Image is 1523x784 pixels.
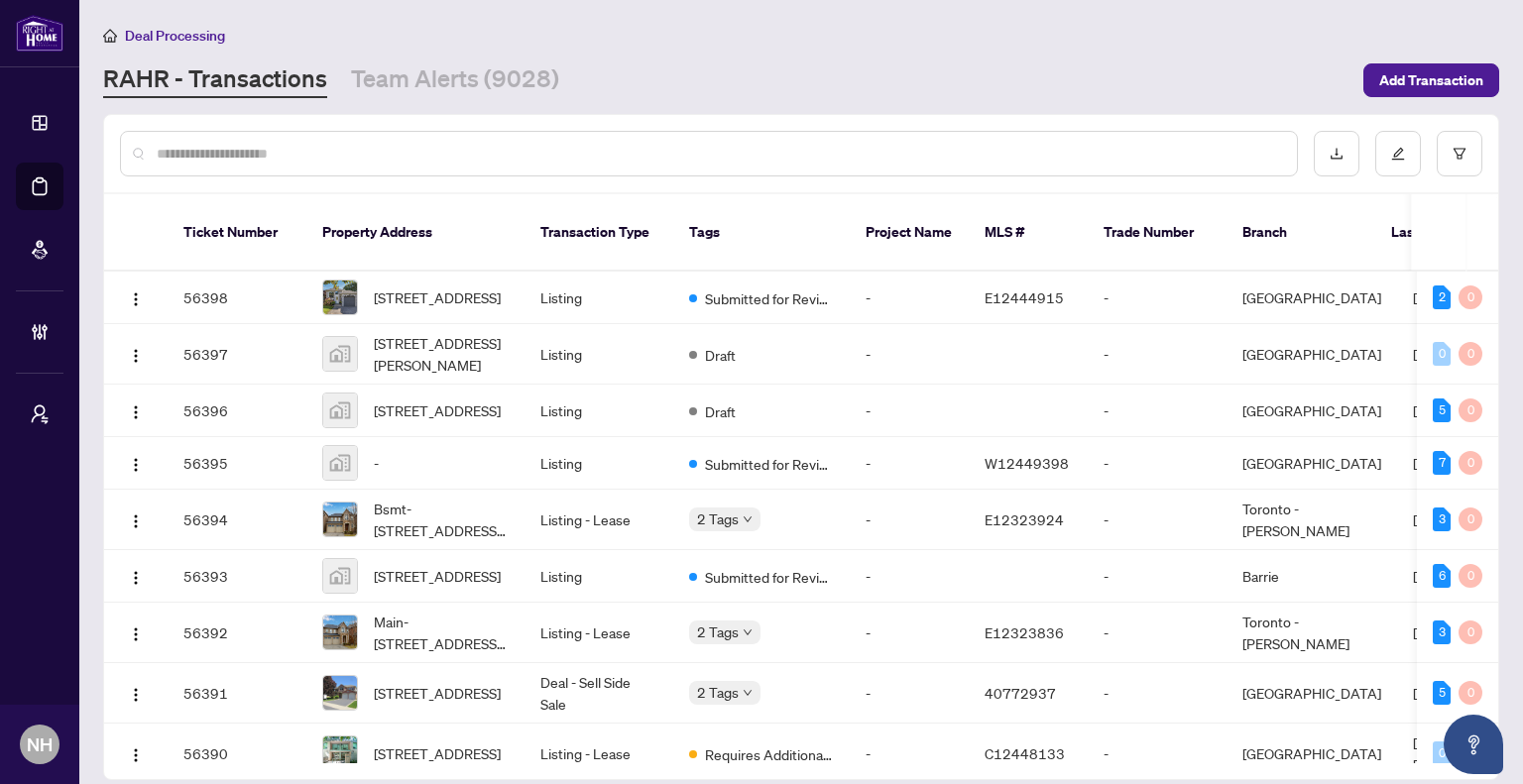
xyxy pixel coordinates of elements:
td: Listing - Lease [525,724,673,784]
img: Logo [128,687,144,703]
span: down [743,688,753,698]
button: Logo [120,447,152,479]
img: Logo [128,570,144,586]
button: filter [1437,131,1482,176]
td: - [1088,603,1227,663]
td: - [850,324,969,385]
span: 2 Tags [697,620,739,643]
span: E12444915 [985,288,1064,306]
td: Toronto - [PERSON_NAME] [1227,490,1397,550]
td: - [850,490,969,550]
td: [GEOGRAPHIC_DATA] [1227,724,1397,784]
td: 56397 [168,324,306,385]
td: Listing [525,272,673,324]
td: - [1088,663,1227,724]
span: Deal Processing [125,27,225,45]
td: - [850,550,969,603]
img: Logo [128,348,144,364]
div: 0 [1459,620,1482,644]
button: Logo [120,677,152,709]
td: - [850,385,969,437]
span: - [374,452,379,474]
img: thumbnail-img [323,280,357,314]
span: [STREET_ADDRESS][PERSON_NAME] [374,332,509,376]
img: Logo [128,457,144,473]
th: Ticket Number [168,194,306,272]
a: Team Alerts (9028) [351,62,559,98]
button: Logo [120,394,152,426]
img: thumbnail-img [323,616,357,649]
img: thumbnail-img [323,446,357,480]
button: Logo [120,560,152,592]
span: C12448133 [985,744,1065,762]
span: E12323924 [985,510,1064,528]
span: [STREET_ADDRESS] [374,742,501,764]
td: [GEOGRAPHIC_DATA] [1227,324,1397,385]
div: 0 [1433,741,1451,765]
div: 0 [1433,342,1451,366]
button: download [1314,131,1359,176]
div: 0 [1459,342,1482,366]
th: Branch [1227,194,1375,272]
td: Barrie [1227,550,1397,603]
span: filter [1453,147,1466,161]
button: Add Transaction [1363,63,1499,97]
td: 56392 [168,603,306,663]
td: - [1088,272,1227,324]
td: 56394 [168,490,306,550]
span: NH [27,730,53,758]
td: - [850,437,969,490]
th: Transaction Type [525,194,673,272]
span: Submitted for Review [705,566,834,588]
td: [GEOGRAPHIC_DATA] [1227,272,1397,324]
span: Draft [705,400,736,422]
div: 0 [1459,285,1482,309]
div: 0 [1459,507,1482,531]
td: - [1088,550,1227,603]
span: 40772937 [985,684,1056,702]
button: Logo [120,504,152,535]
span: [STREET_ADDRESS] [374,286,501,308]
td: Listing [525,324,673,385]
div: 0 [1459,681,1482,705]
span: Draft [705,344,736,366]
img: Logo [128,291,144,307]
td: - [1088,385,1227,437]
button: Logo [120,281,152,313]
img: thumbnail-img [323,393,357,427]
img: Logo [128,747,144,763]
div: 0 [1459,564,1482,588]
th: Trade Number [1088,194,1227,272]
span: 2 Tags [697,681,739,704]
span: Add Transaction [1379,64,1483,96]
div: 3 [1433,620,1451,644]
td: - [1088,437,1227,490]
div: 0 [1459,398,1482,422]
td: Toronto - [PERSON_NAME] [1227,603,1397,663]
div: 5 [1433,398,1451,422]
td: 56395 [168,437,306,490]
span: Bsmt-[STREET_ADDRESS][PERSON_NAME] [374,498,509,541]
span: 2 Tags [697,507,739,530]
td: Listing [525,385,673,437]
span: Main-[STREET_ADDRESS][PERSON_NAME] [374,611,509,654]
span: Submitted for Review [705,453,834,475]
th: MLS # [969,194,1088,272]
img: thumbnail-img [323,736,357,770]
span: W12449398 [985,454,1069,472]
td: [GEOGRAPHIC_DATA] [1227,437,1397,490]
td: [GEOGRAPHIC_DATA] [1227,663,1397,724]
span: [STREET_ADDRESS] [374,399,501,421]
th: Project Name [850,194,969,272]
img: logo [16,15,63,52]
span: Submitted for Review [705,287,834,309]
td: - [850,603,969,663]
td: 56391 [168,663,306,724]
img: thumbnail-img [323,676,357,710]
span: [STREET_ADDRESS] [374,682,501,704]
td: 56393 [168,550,306,603]
td: Listing [525,550,673,603]
img: Logo [128,404,144,420]
span: down [743,514,753,524]
div: 3 [1433,507,1451,531]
